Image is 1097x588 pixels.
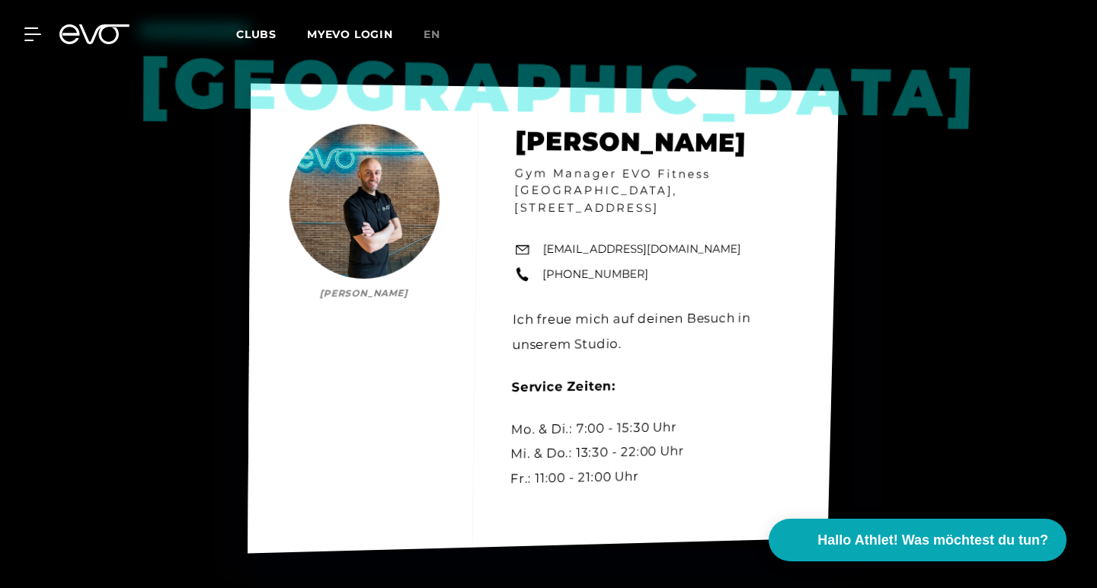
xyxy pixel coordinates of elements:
span: Hallo Athlet! Was möchtest du tun? [817,530,1048,551]
a: [EMAIL_ADDRESS][DOMAIN_NAME] [543,241,741,259]
a: [PHONE_NUMBER] [542,266,648,283]
span: Clubs [236,27,277,41]
button: Hallo Athlet! Was möchtest du tun? [769,519,1067,561]
span: en [424,27,440,41]
a: en [424,26,459,43]
a: MYEVO LOGIN [307,27,393,41]
a: Clubs [236,27,307,41]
